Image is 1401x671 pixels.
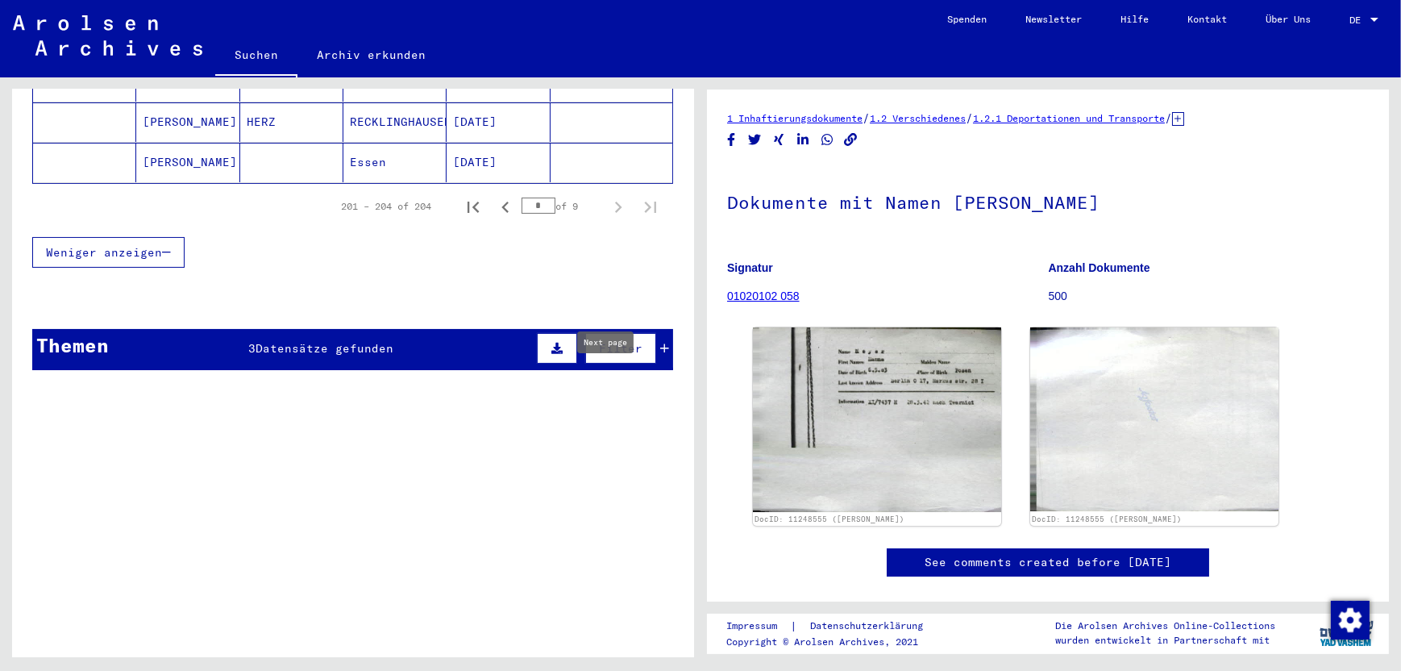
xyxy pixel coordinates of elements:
[457,190,489,223] button: First page
[136,102,239,142] mat-cell: [PERSON_NAME]
[925,554,1171,571] a: See comments created before [DATE]
[870,112,966,124] a: 1.2 Verschiedenes
[585,333,656,364] button: Filter
[256,341,393,356] span: Datensätze gefunden
[727,165,1369,236] h1: Dokumente mit Namen [PERSON_NAME]
[1055,633,1275,648] p: wurden entwickelt in Partnerschaft mit
[966,110,973,125] span: /
[1055,619,1275,633] p: Die Arolsen Archives Online-Collections
[297,35,445,74] a: Archiv erkunden
[1032,515,1182,523] a: DocID: 11248555 ([PERSON_NAME])
[755,515,904,523] a: DocID: 11248555 ([PERSON_NAME])
[746,130,763,150] button: Share on Twitter
[343,102,447,142] mat-cell: RECKLINGHAUSEN
[240,102,343,142] mat-cell: HERZ
[32,237,185,268] button: Weniger anzeigen
[215,35,297,77] a: Suchen
[753,327,1001,512] img: 001.jpg
[726,618,942,635] div: |
[634,190,667,223] button: Last page
[819,130,836,150] button: Share on WhatsApp
[727,112,863,124] a: 1 Inhaftierungsdokumente
[13,15,202,56] img: Arolsen_neg.svg
[341,199,431,214] div: 201 – 204 of 204
[1349,15,1367,26] span: DE
[726,635,942,649] p: Copyright © Arolsen Archives, 2021
[1316,613,1377,653] img: yv_logo.png
[599,341,642,356] span: Filter
[727,261,773,274] b: Signatur
[1030,327,1278,511] img: 002.jpg
[771,130,788,150] button: Share on Xing
[795,130,812,150] button: Share on LinkedIn
[248,341,256,356] span: 3
[46,245,162,260] span: Weniger anzeigen
[136,143,239,182] mat-cell: [PERSON_NAME]
[723,130,740,150] button: Share on Facebook
[36,331,109,360] div: Themen
[447,102,550,142] mat-cell: [DATE]
[727,290,800,302] a: 01020102 058
[863,110,870,125] span: /
[343,143,447,182] mat-cell: Essen
[842,130,859,150] button: Copy link
[447,143,550,182] mat-cell: [DATE]
[1331,601,1370,640] img: Zustimmung ändern
[973,112,1165,124] a: 1.2.1 Deportationen und Transporte
[726,618,790,635] a: Impressum
[1165,110,1172,125] span: /
[1049,261,1150,274] b: Anzahl Dokumente
[489,190,522,223] button: Previous page
[1330,600,1369,639] div: Zustimmung ändern
[522,198,602,214] div: of 9
[602,190,634,223] button: Next page
[797,618,942,635] a: Datenschutzerklärung
[1049,288,1370,305] p: 500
